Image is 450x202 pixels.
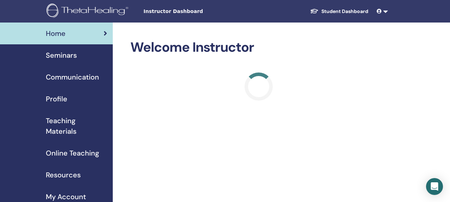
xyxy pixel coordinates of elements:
[310,8,319,14] img: graduation-cap-white.svg
[46,115,107,137] span: Teaching Materials
[47,4,131,19] img: logo.png
[46,50,77,61] span: Seminars
[46,28,66,39] span: Home
[46,191,86,202] span: My Account
[304,5,374,18] a: Student Dashboard
[46,72,99,82] span: Communication
[143,8,249,15] span: Instructor Dashboard
[46,170,81,180] span: Resources
[46,94,67,104] span: Profile
[130,39,387,56] h2: Welcome Instructor
[46,148,99,158] span: Online Teaching
[426,178,443,195] div: Open Intercom Messenger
